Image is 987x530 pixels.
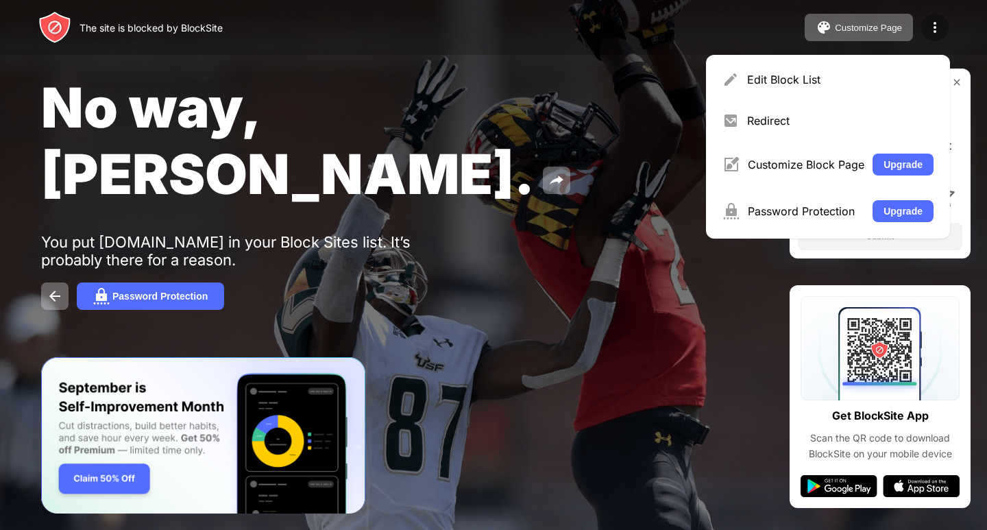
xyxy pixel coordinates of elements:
[801,431,960,461] div: Scan the QR code to download BlockSite on your mobile device
[748,158,864,171] div: Customize Block Page
[805,14,913,41] button: Customize Page
[801,475,877,497] img: google-play.svg
[748,204,864,218] div: Password Protection
[722,71,739,88] img: menu-pencil.svg
[41,74,535,207] span: No way, [PERSON_NAME].
[77,282,224,310] button: Password Protection
[112,291,208,302] div: Password Protection
[93,288,110,304] img: password.svg
[951,77,962,88] img: rate-us-close.svg
[38,11,71,44] img: header-logo.svg
[722,203,740,219] img: menu-password.svg
[47,288,63,304] img: back.svg
[747,73,934,86] div: Edit Block List
[835,23,902,33] div: Customize Page
[722,156,740,173] img: menu-customize.svg
[80,22,223,34] div: The site is blocked by BlockSite
[873,200,934,222] button: Upgrade
[41,233,465,269] div: You put [DOMAIN_NAME] in your Block Sites list. It’s probably there for a reason.
[883,475,960,497] img: app-store.svg
[832,406,929,426] div: Get BlockSite App
[548,172,565,189] img: share.svg
[722,112,739,129] img: menu-redirect.svg
[873,154,934,176] button: Upgrade
[816,19,832,36] img: pallet.svg
[747,114,934,128] div: Redirect
[41,357,365,514] iframe: Banner
[927,19,943,36] img: menu-icon.svg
